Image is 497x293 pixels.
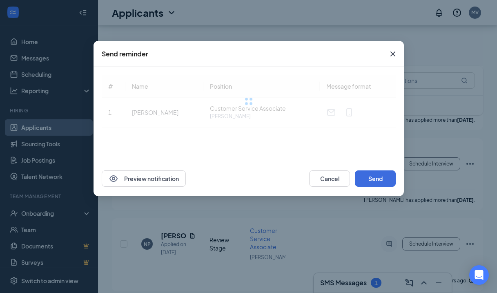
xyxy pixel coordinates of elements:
svg: Eye [109,174,118,183]
button: Close [382,41,404,67]
button: EyePreview notification [102,170,186,187]
svg: Cross [388,49,398,59]
div: Send reminder [102,49,148,58]
button: Cancel [309,170,350,187]
div: Open Intercom Messenger [469,265,489,285]
button: Send [355,170,396,187]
